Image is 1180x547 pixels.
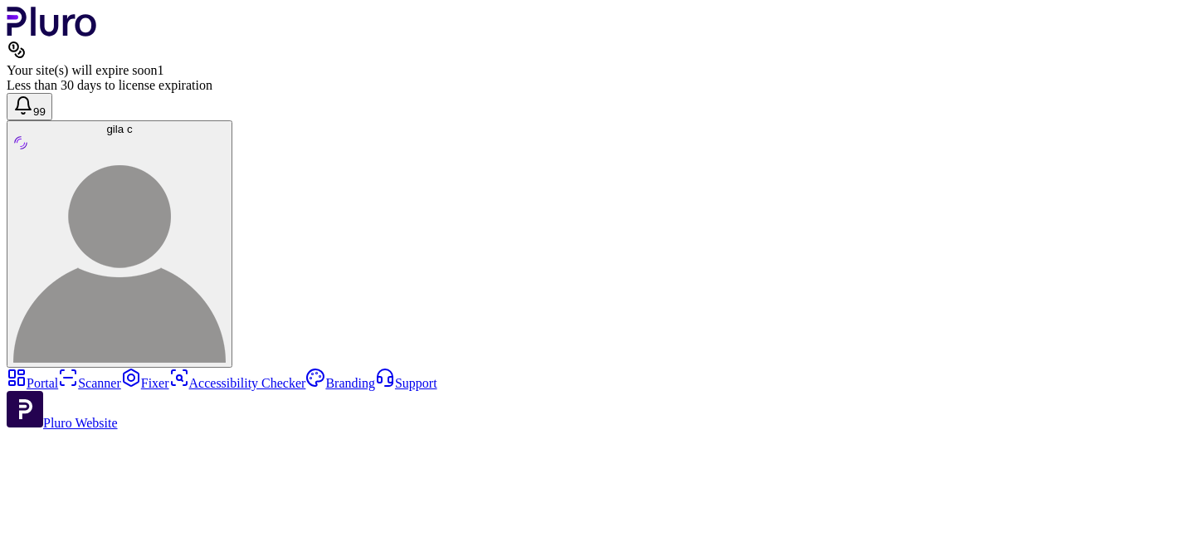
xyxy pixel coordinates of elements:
[33,105,46,118] span: 99
[58,376,121,390] a: Scanner
[121,376,169,390] a: Fixer
[7,376,58,390] a: Portal
[7,93,52,120] button: Open notifications, you have 125 new notifications
[305,376,375,390] a: Branding
[7,63,1173,78] div: Your site(s) will expire soon
[106,123,132,135] span: gila c
[7,120,232,368] button: gila cgila c
[7,368,1173,431] aside: Sidebar menu
[7,25,97,39] a: Logo
[375,376,437,390] a: Support
[7,78,1173,93] div: Less than 30 days to license expiration
[169,376,306,390] a: Accessibility Checker
[157,63,163,77] span: 1
[7,416,118,430] a: Open Pluro Website
[13,150,226,363] img: gila c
